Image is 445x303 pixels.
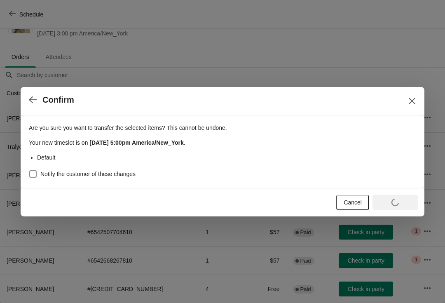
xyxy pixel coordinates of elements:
button: Close [405,94,419,108]
p: Are you sure you want to transfer the selected items ? This cannot be undone. [29,124,416,132]
span: Notify the customer of these changes [40,170,136,178]
p: Your new timeslot is on . [29,139,416,147]
span: Cancel [344,199,362,206]
strong: [DATE] 5:00pm America/New_York [89,139,183,146]
h2: Confirm [42,95,74,105]
li: Default [37,153,416,162]
button: Cancel [336,195,369,210]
